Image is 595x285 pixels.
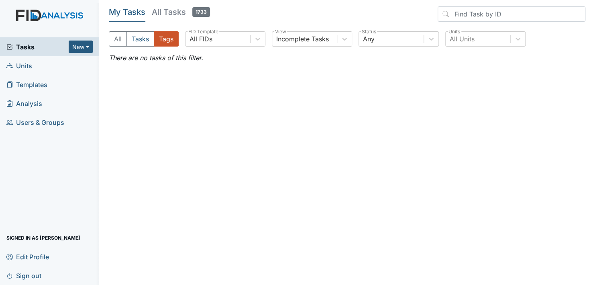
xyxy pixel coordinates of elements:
[363,34,375,44] div: Any
[109,31,179,47] div: Type filter
[276,34,329,44] div: Incomplete Tasks
[438,6,585,22] input: Find Task by ID
[152,6,210,18] h5: All Tasks
[154,31,179,47] button: Tags
[109,31,127,47] button: All
[126,31,154,47] button: Tasks
[6,116,64,128] span: Users & Groups
[6,232,80,244] span: Signed in as [PERSON_NAME]
[6,269,41,282] span: Sign out
[190,34,212,44] div: All FIDs
[6,97,42,110] span: Analysis
[109,54,203,62] em: There are no tasks of this filter.
[6,59,32,72] span: Units
[6,78,47,91] span: Templates
[6,250,49,263] span: Edit Profile
[69,41,93,53] button: New
[6,42,69,52] a: Tasks
[192,7,210,17] span: 1733
[109,6,145,18] h5: My Tasks
[450,34,475,44] div: All Units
